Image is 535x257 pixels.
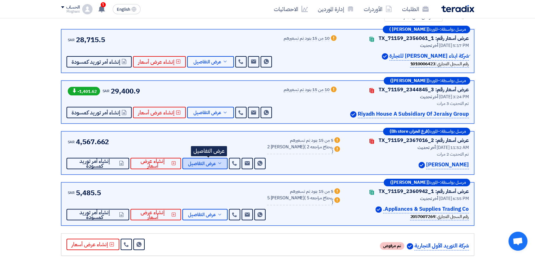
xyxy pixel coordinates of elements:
[350,111,356,118] img: Verified Account
[426,161,469,169] p: [PERSON_NAME]
[440,129,466,134] span: مرسل بواسطة:
[290,189,333,194] div: 5 من 15 بنود تم تسعيرهم
[68,37,75,43] span: SAR
[379,137,469,144] div: عرض أسعار رقم: TX_71159_2367016_2
[187,107,234,118] button: عرض التفاصيل
[419,162,425,168] img: Verified Account
[384,179,470,186] div: –
[187,56,234,67] button: عرض التفاصيل
[383,26,470,33] div: –
[82,4,92,14] img: profile_test.png
[111,86,140,96] span: 29,400.9
[358,110,469,119] p: Riyadh House A Subsidiary Of Jeraisy Group
[182,209,228,220] button: عرض التفاصيل
[284,87,330,93] div: 10 من 15 بنود تم تسعيرهم
[410,61,469,67] div: رقم السجل التجاري :
[332,148,333,155] span: )
[420,195,438,202] span: أخر تحديث
[390,129,430,134] b: (فرع الخزان Bh store)
[76,35,105,45] span: 28,715.5
[390,180,430,185] b: ([PERSON_NAME])
[307,195,333,201] span: 5 يحتاج مراجعه,
[508,232,527,251] a: Open chat
[66,5,80,10] div: الحساب
[182,158,228,169] button: عرض التفاصيل
[188,161,216,166] span: عرض التفاصيل
[440,79,466,83] span: مرسل بواسطة:
[61,10,80,13] div: Mirghani
[307,144,333,150] span: 2 يحتاج مراجعه,
[66,158,129,169] button: إنشاء أمر توريد كمسودة
[76,137,109,147] span: 4,567.662
[345,100,469,107] div: تم التحديث 3 مرات
[383,128,470,135] div: –
[284,36,330,41] div: 10 من 15 بنود تم تسعيرهم
[410,213,469,220] div: رقم السجل التجاري :
[267,145,333,154] div: 2 [PERSON_NAME]
[133,56,186,67] button: إنشاء عرض أسعار
[72,159,118,168] span: إنشاء أمر توريد كمسودة
[430,129,437,134] span: المورد
[407,243,413,249] img: Verified Account
[349,151,469,157] div: تم التحديث 2 مرات
[440,180,466,185] span: مرسل بواسطة:
[304,195,306,201] span: (
[193,60,221,64] span: عرض التفاصيل
[379,188,469,195] div: عرض أسعار رقم: TX_71159_2360942_1
[68,139,75,145] span: SAR
[304,144,306,150] span: (
[430,79,437,83] span: المورد
[439,42,469,49] span: [DATE] 5:17 PM
[332,199,333,206] span: )
[193,110,221,115] span: عرض التفاصيل
[389,52,469,61] p: ِشركة ابناء [PERSON_NAME] للتجارة
[410,213,435,220] b: 2057007269
[410,61,435,67] b: 1010006423
[379,86,469,93] div: عرض أسعار رقم: TX_71159_2344845_3
[439,195,469,202] span: [DATE] 6:55 PM
[117,7,130,12] span: English
[430,180,437,185] span: المورد
[440,27,466,32] span: مرسل بواسطة:
[130,158,181,169] button: إنشاء عرض أسعار
[359,2,397,16] a: الأوردرات
[313,2,359,16] a: إدارة الموردين
[379,35,469,42] div: عرض أسعار رقم: TX_71159_2356061_1
[390,79,430,83] b: ([PERSON_NAME])
[68,87,100,95] span: -1,401.62
[103,88,110,94] span: SAR
[375,206,382,213] img: Verified Account
[72,60,120,64] span: إنشاء أمر توريد كمسودة
[269,2,313,16] a: الاحصائيات
[384,77,470,85] div: –
[68,190,75,196] span: SAR
[188,212,216,217] span: عرض التفاصيل
[267,196,333,205] div: 5 [PERSON_NAME]
[135,159,170,168] span: إنشاء عرض أسعار
[439,93,469,100] span: [DATE] 3:24 PM
[101,2,106,7] span: 1
[383,205,469,214] p: Appliances & Supplies Trading Co.
[397,2,434,16] a: الطلبات
[441,5,474,12] img: Teradix logo
[437,144,469,151] span: [DATE] 11:52 AM
[66,239,119,250] button: إنشاء عرض أسعار
[389,27,430,32] b: ([PERSON_NAME] )
[66,107,132,118] button: إنشاء أمر توريد كمسودة
[130,209,181,220] button: إنشاء عرض أسعار
[72,210,118,220] span: إنشاء أمر توريد كمسودة
[420,93,438,100] span: أخر تحديث
[290,138,333,143] div: 5 من 15 بنود تم تسعيرهم
[66,56,132,67] button: إنشاء أمر توريد كمسودة
[380,242,404,250] span: تم مرفوض
[135,210,170,220] span: إنشاء عرض أسعار
[191,146,227,156] div: عرض التفاصيل
[66,209,129,220] button: إنشاء أمر توريد كمسودة
[382,53,388,60] img: Verified Account
[76,188,101,198] span: 5,485.5
[113,4,141,14] button: English
[72,110,120,115] span: إنشاء أمر توريد كمسودة
[414,242,469,250] p: شركة التوريد الأول التجارية
[138,60,174,64] span: إنشاء عرض أسعار
[418,144,436,151] span: أخر تحديث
